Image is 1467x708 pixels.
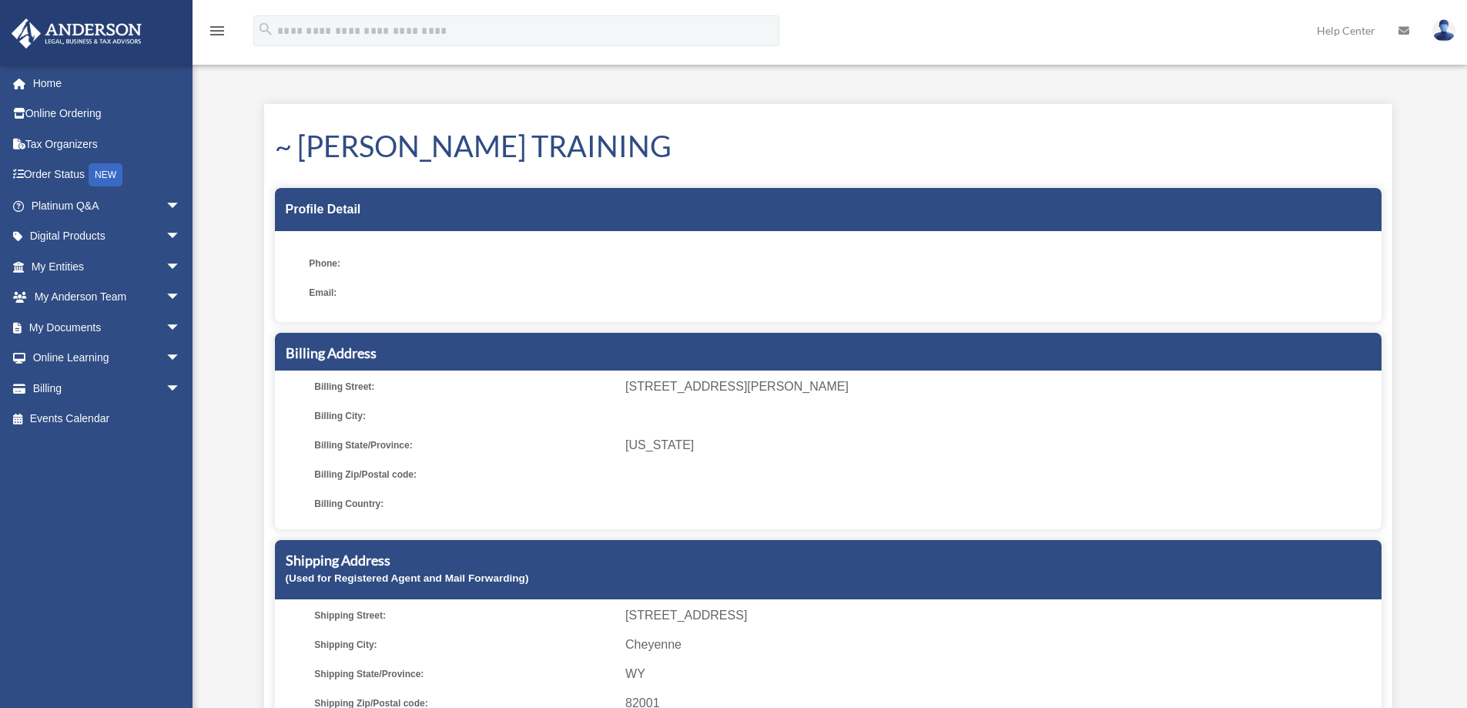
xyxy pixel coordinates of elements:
a: Home [11,68,204,99]
a: Online Learningarrow_drop_down [11,343,204,374]
a: Online Ordering [11,99,204,129]
a: My Documentsarrow_drop_down [11,312,204,343]
i: menu [208,22,226,40]
span: arrow_drop_down [166,221,196,253]
img: User Pic [1432,19,1455,42]
span: [STREET_ADDRESS] [625,605,1375,626]
i: search [257,21,274,38]
a: Events Calendar [11,404,204,435]
img: Anderson Advisors Platinum Portal [7,18,146,49]
a: menu [208,27,226,40]
span: [STREET_ADDRESS][PERSON_NAME] [625,376,1375,398]
a: My Entitiesarrow_drop_down [11,251,204,282]
h5: Shipping Address [286,551,1371,570]
span: Cheyenne [625,634,1375,656]
span: Billing Street: [314,376,615,398]
a: Billingarrow_drop_down [11,373,204,404]
a: Digital Productsarrow_drop_down [11,221,204,252]
span: WY [625,663,1375,685]
span: arrow_drop_down [166,251,196,283]
span: arrow_drop_down [166,343,196,374]
span: Phone: [309,253,609,274]
a: Tax Organizers [11,129,204,159]
span: Email: [309,282,609,304]
span: Billing City: [314,405,615,427]
span: Billing Zip/Postal code: [314,464,615,485]
a: Platinum Q&Aarrow_drop_down [11,190,204,221]
span: arrow_drop_down [166,373,196,404]
span: arrow_drop_down [166,282,196,314]
div: NEW [89,163,122,186]
span: arrow_drop_down [166,190,196,222]
h5: Billing Address [286,344,1371,363]
span: Shipping Street: [314,605,615,626]
span: Billing Country: [314,493,615,515]
span: [US_STATE] [625,435,1375,456]
div: Profile Detail [275,188,1382,231]
h1: ~ [PERSON_NAME] TRAINING [275,126,1382,166]
span: Shipping City: [314,634,615,656]
a: My Anderson Teamarrow_drop_down [11,282,204,313]
span: arrow_drop_down [166,312,196,344]
span: Billing State/Province: [314,435,615,456]
span: Shipping State/Province: [314,663,615,685]
a: Order StatusNEW [11,159,204,191]
small: (Used for Registered Agent and Mail Forwarding) [286,572,529,584]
